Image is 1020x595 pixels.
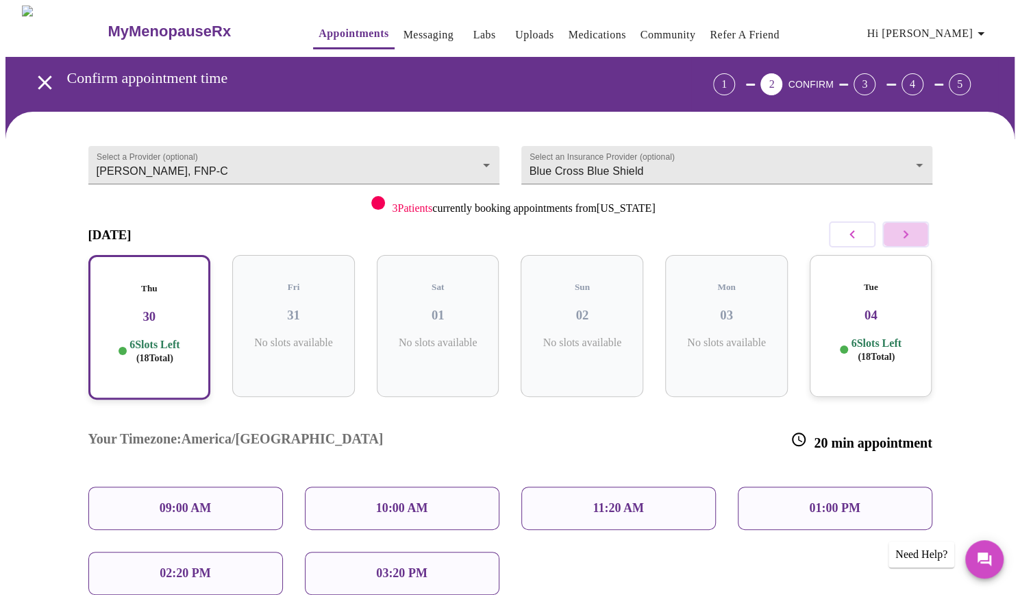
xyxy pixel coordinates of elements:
[160,501,212,515] p: 09:00 AM
[392,202,655,215] p: currently booking appointments from [US_STATE]
[392,202,432,214] span: 3 Patients
[791,431,932,451] h3: 20 min appointment
[821,282,921,293] h5: Tue
[243,337,344,349] p: No slots available
[901,73,923,95] div: 4
[88,228,132,243] h3: [DATE]
[710,25,780,45] a: Refer a Friend
[821,308,921,323] h3: 04
[313,20,394,49] button: Appointments
[101,283,199,294] h5: Thu
[106,8,286,56] a: MyMenopauseRx
[851,337,901,363] p: 6 Slots Left
[67,69,637,87] h3: Confirm appointment time
[593,501,644,515] p: 11:20 AM
[108,23,231,40] h3: MyMenopauseRx
[563,21,632,49] button: Medications
[388,282,488,293] h5: Sat
[949,73,971,95] div: 5
[388,337,488,349] p: No slots available
[319,24,388,43] a: Appointments
[569,25,626,45] a: Medications
[532,282,632,293] h5: Sun
[22,5,106,57] img: MyMenopauseRx Logo
[88,431,384,451] h3: Your Timezone: America/[GEOGRAPHIC_DATA]
[532,308,632,323] h3: 02
[676,337,777,349] p: No slots available
[965,540,1004,579] button: Messages
[403,25,453,45] a: Messaging
[510,21,560,49] button: Uploads
[532,337,632,349] p: No slots available
[676,308,777,323] h3: 03
[160,566,210,581] p: 02:20 PM
[704,21,785,49] button: Refer a Friend
[867,24,989,43] span: Hi [PERSON_NAME]
[854,73,875,95] div: 3
[640,25,696,45] a: Community
[88,146,499,184] div: [PERSON_NAME], FNP-C
[388,308,488,323] h3: 01
[129,338,179,365] p: 6 Slots Left
[515,25,554,45] a: Uploads
[376,501,428,515] p: 10:00 AM
[136,353,173,363] span: ( 18 Total)
[676,282,777,293] h5: Mon
[862,20,995,47] button: Hi [PERSON_NAME]
[760,73,782,95] div: 2
[25,62,65,103] button: open drawer
[788,79,833,90] span: CONFIRM
[398,21,459,49] button: Messaging
[635,21,701,49] button: Community
[713,73,735,95] div: 1
[376,566,427,581] p: 03:20 PM
[888,542,954,568] div: Need Help?
[243,282,344,293] h5: Fri
[521,146,932,184] div: Blue Cross Blue Shield
[462,21,506,49] button: Labs
[858,352,895,362] span: ( 18 Total)
[101,309,199,324] h3: 30
[243,308,344,323] h3: 31
[809,501,860,515] p: 01:00 PM
[473,25,496,45] a: Labs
